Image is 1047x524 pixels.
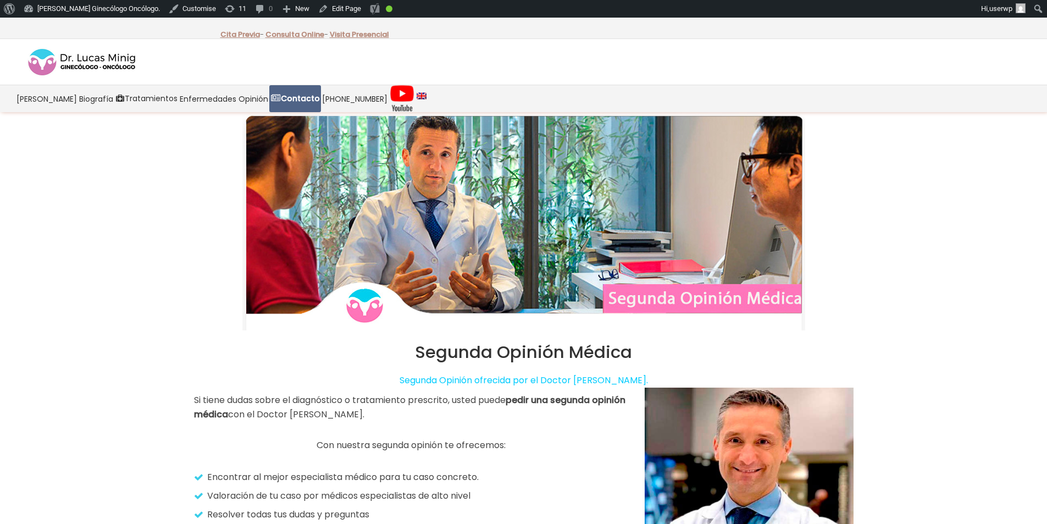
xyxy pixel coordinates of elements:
p: Encontrar al mejor especialista médico para tu caso concreto. [198,470,628,484]
a: Consulta Online [265,29,324,40]
span: Biografía [79,92,113,105]
a: Visita Presencial [330,29,389,40]
span: [PERSON_NAME] [16,92,77,105]
a: Biografía [78,85,114,112]
span: Tratamientos [125,92,178,105]
img: Videos Youtube Ginecología [390,85,414,112]
p: Con nuestra segunda opinión te ofrecemos: [194,438,628,453]
strong: Contacto [281,93,320,104]
span: Enfermedades [180,92,236,105]
span: userwp [989,4,1012,13]
div: Good [386,5,392,12]
span: Opinión [239,92,268,105]
p: - [265,27,328,42]
span: Segunda Opinión ofrecida por el Doctor [PERSON_NAME]. [400,374,648,387]
a: Tratamientos [114,85,179,112]
img: language english [417,92,426,99]
a: [PHONE_NUMBER] [321,85,389,112]
span: [PHONE_NUMBER] [322,92,387,105]
img: Segunda Opinión Medica Dr Lucas Minig Valencia- [242,112,805,330]
p: Resolver todas tus dudas y preguntas [198,508,628,522]
a: Opinión [237,85,269,112]
a: language english [416,85,428,112]
a: Contacto [269,85,321,112]
a: Enfermedades [179,85,237,112]
a: Videos Youtube Ginecología [389,85,416,112]
p: Valoración de tu caso por médicos especialistas de alto nivel [198,489,628,503]
p: - [220,27,264,42]
a: [PERSON_NAME] [15,85,78,112]
p: Si tiene dudas sobre el diagnóstico o tratamiento prescrito, usted puede con el Doctor [PERSON_NA... [194,393,628,422]
a: Cita Previa [220,29,260,40]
